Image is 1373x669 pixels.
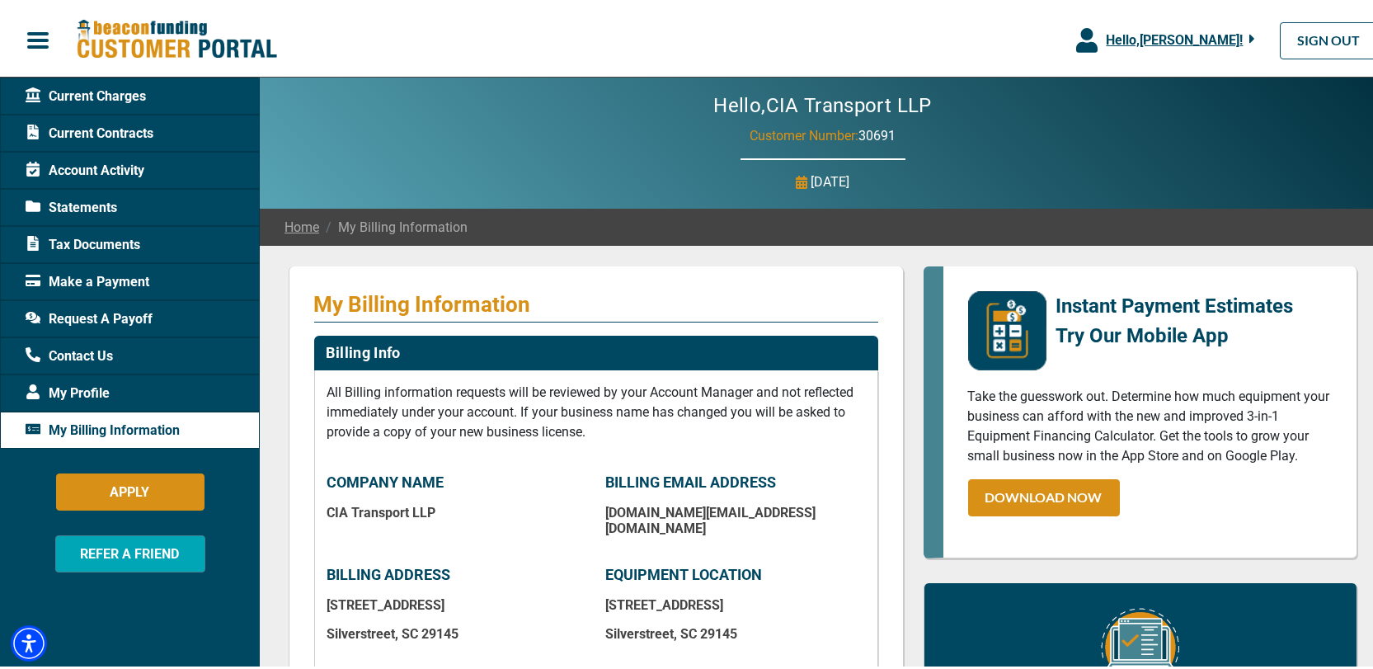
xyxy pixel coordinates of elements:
span: Statements [26,195,117,214]
span: My Billing Information [26,417,180,437]
p: My Billing Information [314,288,878,314]
span: Current Contracts [26,120,153,140]
span: My Billing Information [319,214,468,234]
p: Try Our Mobile App [1056,318,1294,347]
a: Home [284,214,319,234]
span: Hello, [PERSON_NAME] ! [1106,29,1243,45]
p: BILLING EMAIL ADDRESS [606,470,865,488]
button: REFER A FRIEND [55,532,205,569]
img: mobile-app-logo.png [968,288,1046,367]
span: 30691 [858,125,896,140]
h2: Hello, CIA Transport LLP [664,91,980,115]
p: [DATE] [811,169,850,189]
p: CIA Transport LLP [327,502,586,517]
div: Accessibility Menu [11,622,47,658]
p: Silverstreet , SC 29145 [327,623,586,638]
span: Tax Documents [26,232,140,252]
p: Take the guesswork out. Determine how much equipment your business can afford with the new and im... [968,384,1332,463]
p: BILLING ADDRESS [327,563,586,581]
span: Customer Number: [750,125,858,140]
p: EQUIPMENT LOCATION [606,563,865,581]
p: All Billing information requests will be reviewed by your Account Manager and not reflected immed... [327,379,865,439]
p: [DOMAIN_NAME][EMAIL_ADDRESS][DOMAIN_NAME] [606,502,865,533]
span: Current Charges [26,83,146,103]
img: Beacon Funding Customer Portal Logo [76,16,277,58]
span: Request A Payoff [26,306,153,326]
p: Silverstreet , SC 29145 [606,623,865,638]
a: DOWNLOAD NOW [968,476,1120,513]
span: Account Activity [26,158,144,177]
p: [STREET_ADDRESS] [327,594,586,610]
span: Make a Payment [26,269,149,289]
span: My Profile [26,380,110,400]
p: [STREET_ADDRESS] [606,594,865,610]
span: Contact Us [26,343,113,363]
button: APPLY [56,470,205,507]
p: Instant Payment Estimates [1056,288,1294,318]
h2: Billing Info [327,341,401,359]
p: COMPANY NAME [327,470,586,488]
